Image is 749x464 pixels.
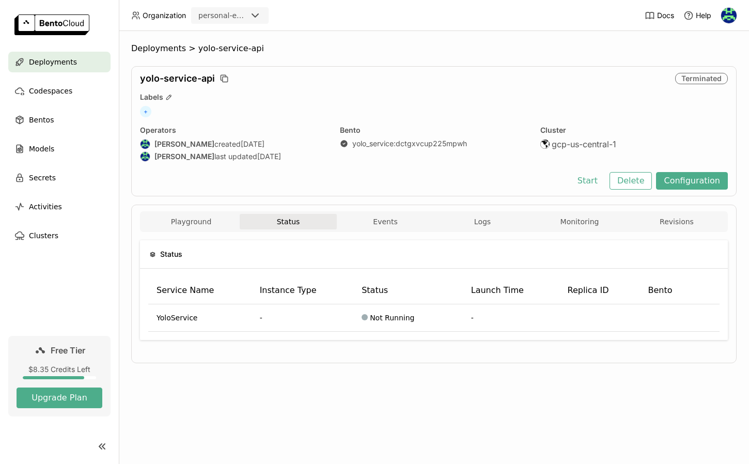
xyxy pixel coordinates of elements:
img: logo [14,14,89,35]
span: - [471,314,474,322]
span: YoloService [157,313,197,323]
span: Deployments [29,56,77,68]
th: Replica ID [559,277,640,304]
th: Service Name [148,277,252,304]
span: yolo-service-api [198,43,264,54]
button: Delete [610,172,652,190]
span: Free Tier [51,345,85,355]
span: Clusters [29,229,58,242]
span: [DATE] [257,152,281,161]
strong: [PERSON_NAME] [154,152,214,161]
a: Docs [645,10,674,21]
button: Revisions [628,214,725,229]
div: Help [683,10,711,21]
a: Clusters [8,225,111,246]
a: Codespaces [8,81,111,101]
a: Bentos [8,110,111,130]
span: Status [160,249,182,260]
button: Status [240,214,337,229]
span: Codespaces [29,85,72,97]
span: Bentos [29,114,54,126]
div: Terminated [675,73,728,84]
span: Organization [143,11,186,20]
th: Status [353,277,463,304]
div: Bento [340,126,527,135]
span: Docs [657,11,674,20]
a: Activities [8,196,111,217]
button: Configuration [656,172,728,190]
span: > [186,43,198,54]
span: Deployments [131,43,186,54]
span: Models [29,143,54,155]
span: gcp-us-central-1 [552,139,616,149]
a: Free Tier$8.35 Credits LeftUpgrade Plan [8,336,111,416]
span: Secrets [29,172,56,184]
a: yolo_service:dctgxvcup225mpwh [352,139,467,148]
th: Bento [639,277,696,304]
span: Activities [29,200,62,213]
div: Cluster [540,126,728,135]
input: Selected personal-exploration. [248,11,249,21]
div: last updated [140,151,327,162]
div: Labels [140,92,728,102]
button: Playground [143,214,240,229]
div: created [140,139,327,149]
img: Indra Nugraha [141,140,150,149]
span: [DATE] [241,140,264,149]
a: Models [8,138,111,159]
td: Not Running [353,304,463,332]
nav: Breadcrumbs navigation [131,43,737,54]
div: $8.35 Credits Left [17,365,102,374]
button: Upgrade Plan [17,388,102,408]
div: Operators [140,126,327,135]
img: Indra Nugraha [141,152,150,161]
span: Help [696,11,711,20]
th: Instance Type [252,277,354,304]
span: Logs [474,217,491,226]
a: Deployments [8,52,111,72]
button: Monitoring [531,214,628,229]
button: Start [570,172,605,190]
span: yolo-service-api [140,73,215,84]
td: - [252,304,354,332]
button: Events [337,214,434,229]
th: Launch Time [463,277,559,304]
div: personal-exploration [198,10,247,21]
span: + [140,106,151,117]
a: Secrets [8,167,111,188]
img: Indra Nugraha [721,8,737,23]
strong: [PERSON_NAME] [154,140,214,149]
